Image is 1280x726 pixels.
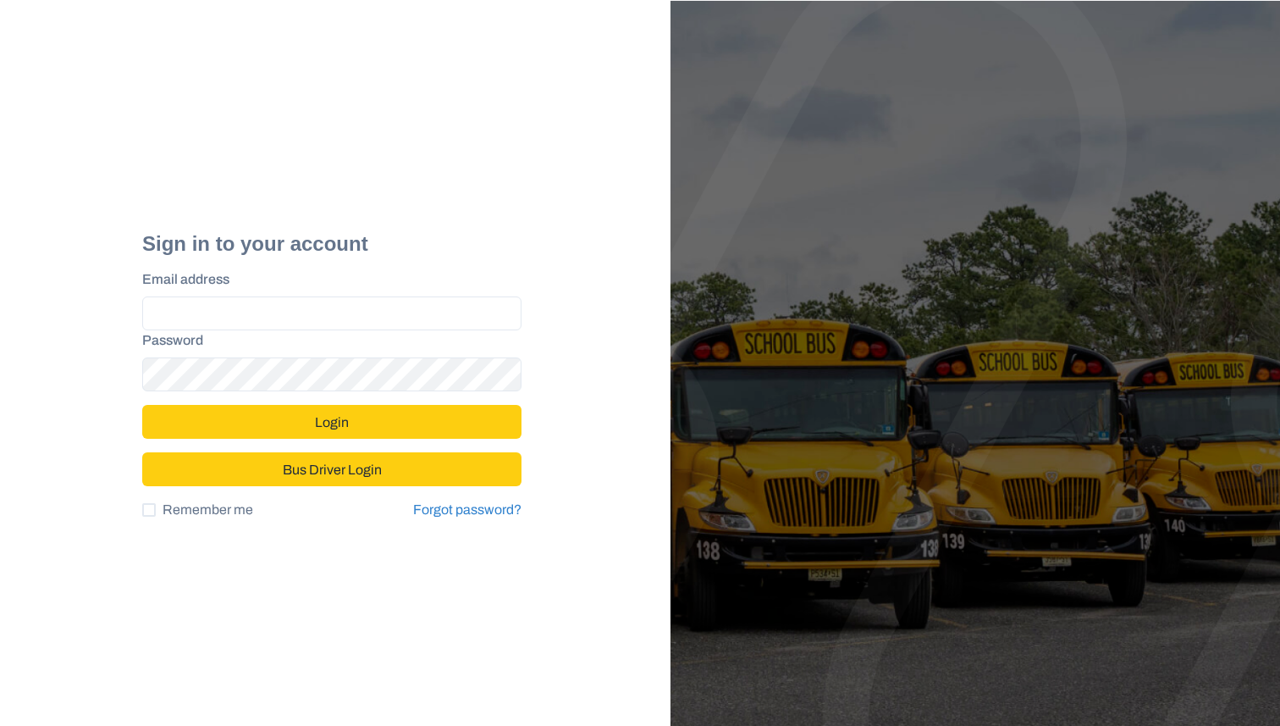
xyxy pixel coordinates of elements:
[142,452,521,486] button: Bus Driver Login
[413,502,521,517] a: Forgot password?
[142,405,521,439] button: Login
[163,500,253,520] span: Remember me
[142,455,521,469] a: Bus Driver Login
[142,232,521,257] h2: Sign in to your account
[142,269,511,290] label: Email address
[142,330,511,351] label: Password
[413,500,521,520] a: Forgot password?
